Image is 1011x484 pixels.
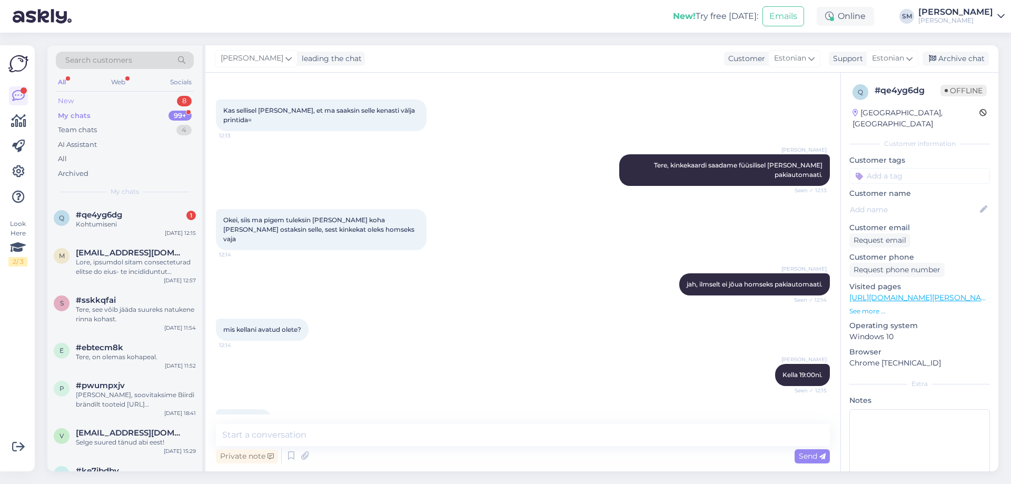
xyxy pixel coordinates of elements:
span: vatsmadli@gmail.com [76,428,185,438]
div: Request email [849,233,910,248]
input: Add name [850,204,978,215]
span: My chats [111,187,139,196]
p: Customer tags [849,155,990,166]
span: Search customers [65,55,132,66]
div: New [58,96,74,106]
div: Selge suured tänud abi eest! [76,438,196,447]
a: [PERSON_NAME][PERSON_NAME] [918,8,1005,25]
div: [DATE] 11:54 [164,324,196,332]
div: [PERSON_NAME] [918,16,993,25]
div: Web [109,75,127,89]
div: [DATE] 12:15 [165,229,196,237]
div: Support [829,53,863,64]
span: [PERSON_NAME] [781,146,827,154]
span: #ebtecm8k [76,343,123,352]
span: #ke7ibdbv [76,466,119,476]
span: s [60,299,64,307]
div: All [56,75,68,89]
div: Kohtumiseni [76,220,196,229]
p: Chrome [TECHNICAL_ID] [849,358,990,369]
span: m [59,252,65,260]
div: My chats [58,111,91,121]
img: Askly Logo [8,54,28,74]
div: [DATE] 12:57 [164,276,196,284]
span: #pwumpxjv [76,381,125,390]
div: [PERSON_NAME] [918,8,993,16]
div: Team chats [58,125,97,135]
span: #qe4yg6dg [76,210,122,220]
span: 12:14 [219,251,259,259]
span: Tere, kinkekaardi saadame füüsilisel [PERSON_NAME] pakiautomaati. [654,161,824,179]
div: Tere, see võib jääda suureks natukene rinna kohast. [76,305,196,324]
span: Seen ✓ 12:14 [787,296,827,304]
div: leading the chat [298,53,362,64]
div: Archive chat [923,52,989,66]
div: Private note [216,449,278,463]
span: q [858,88,863,96]
div: SM [899,9,914,24]
span: [PERSON_NAME] [781,355,827,363]
a: [URL][DOMAIN_NAME][PERSON_NAME] [849,293,995,302]
span: mis kellani avatud olete? [223,325,301,333]
span: [PERSON_NAME] [221,53,283,64]
div: # qe4yg6dg [875,84,940,97]
div: 99+ [168,111,192,121]
div: 8 [177,96,192,106]
button: Emails [762,6,804,26]
div: Request phone number [849,263,945,277]
span: Offline [940,85,987,96]
span: v [60,432,64,440]
div: 1 [186,211,196,220]
div: All [58,154,67,164]
div: [GEOGRAPHIC_DATA], [GEOGRAPHIC_DATA] [853,107,979,130]
span: jah, ilmselt ei jõua homseks pakiautomaati. [687,280,822,288]
div: 4 [176,125,192,135]
div: [PERSON_NAME], soovitaksime Biirdi brändilt tooteid [URL][DOMAIN_NAME][PERSON_NAME] . Need on väg... [76,390,196,409]
span: Send [799,451,826,461]
div: [DATE] 11:52 [165,362,196,370]
div: AI Assistant [58,140,97,150]
span: e [60,347,64,354]
input: Add a tag [849,168,990,184]
span: minu.elu1@gmail.com [76,248,185,258]
div: Try free [DATE]: [673,10,758,23]
span: p [60,384,64,392]
div: Tere, on olemas kohapeal. [76,352,196,362]
span: k [60,470,64,478]
div: Lore, ipsumdol sitam consecteturad elitse do eius- te incididuntut laboreetdoloremagnaal. enima:/... [76,258,196,276]
div: [DATE] 18:41 [164,409,196,417]
span: Okei, siis ma pigem tuleksin [PERSON_NAME] koha [PERSON_NAME] ostaksin selle, sest kinkekat oleks... [223,216,416,243]
span: Kas sellisel [PERSON_NAME], et ma saaksin selle kenasti välja printida= [223,106,417,124]
div: Extra [849,379,990,389]
p: Visited pages [849,281,990,292]
p: Operating system [849,320,990,331]
span: q [59,214,64,222]
span: #sskkqfai [76,295,116,305]
p: Browser [849,347,990,358]
span: 12:14 [219,341,259,349]
p: Notes [849,395,990,406]
span: 12:13 [219,132,259,140]
div: Socials [168,75,194,89]
div: 2 / 3 [8,257,27,266]
p: Customer phone [849,252,990,263]
span: Estonian [774,53,806,64]
p: See more ... [849,307,990,316]
p: Customer email [849,222,990,233]
div: Customer information [849,139,990,149]
div: Online [817,7,874,26]
p: Customer name [849,188,990,199]
div: Customer [724,53,765,64]
span: Seen ✓ 12:15 [787,387,827,394]
div: [DATE] 15:29 [164,447,196,455]
span: Estonian [872,53,904,64]
b: New! [673,11,696,21]
span: Seen ✓ 12:13 [787,186,827,194]
p: Windows 10 [849,331,990,342]
div: Archived [58,169,88,179]
span: [PERSON_NAME] [781,265,827,273]
div: Look Here [8,219,27,266]
span: Kella 19:00ni. [782,371,822,379]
